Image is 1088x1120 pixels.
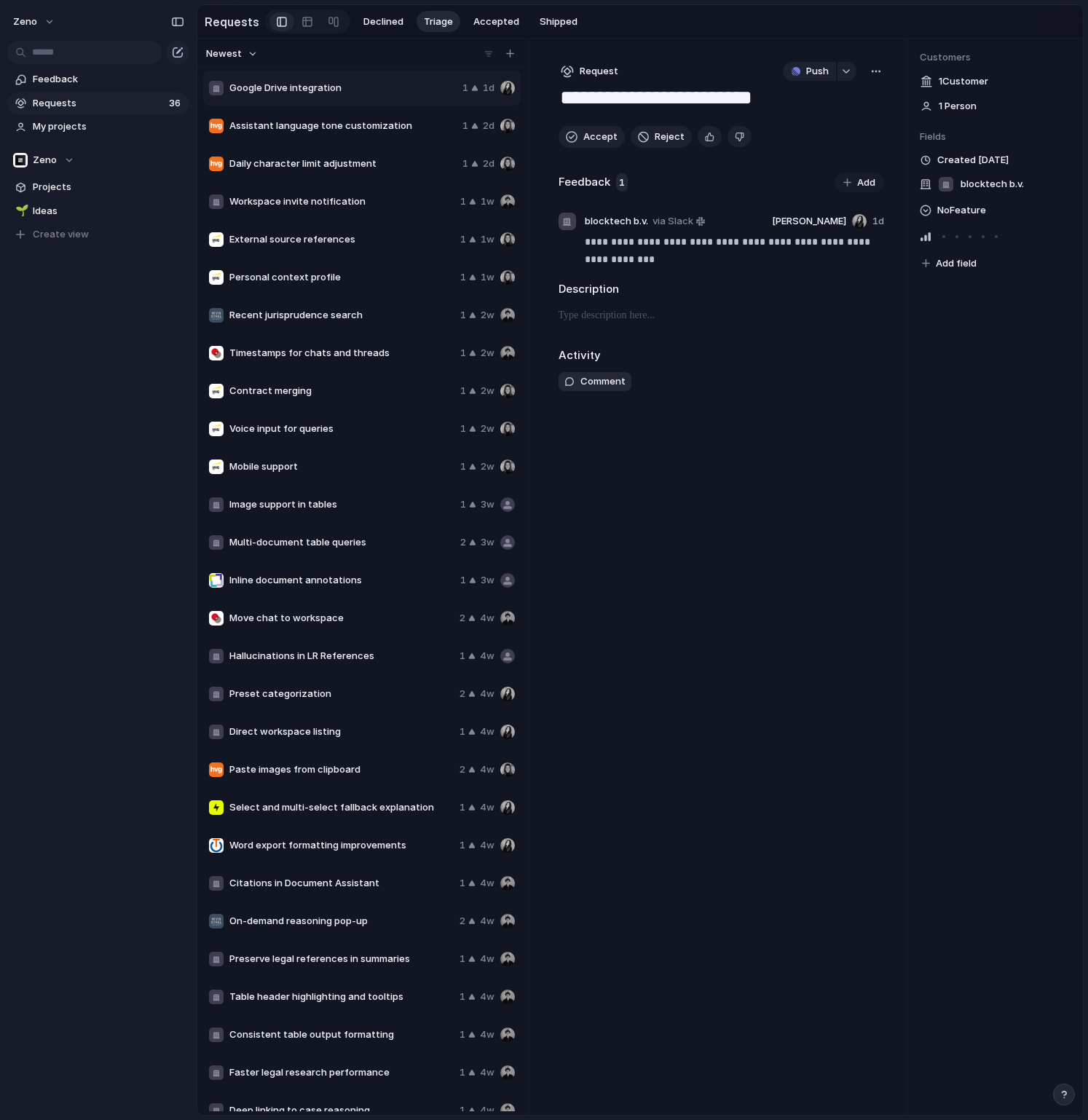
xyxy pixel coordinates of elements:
span: Create view [33,227,89,242]
button: Add [835,173,884,193]
span: Reject [655,130,685,144]
span: Zeno [13,15,37,29]
span: My projects [33,119,184,134]
span: blocktech b.v. [961,177,1024,192]
button: Triage [417,11,460,33]
h2: Requests [205,13,259,31]
span: Triage [424,15,453,29]
span: Newest [206,47,242,61]
span: Comment [580,374,626,389]
span: Accept [583,130,618,144]
button: 🌱 [13,204,28,218]
span: 36 [169,96,184,111]
span: Add field [936,256,977,271]
span: No Feature [937,202,986,219]
a: via Slack [650,213,708,230]
a: 🌱Ideas [7,200,189,222]
button: Create view [7,224,189,245]
button: Accepted [466,11,527,33]
a: Feedback [7,68,189,90]
h2: Activity [559,347,601,364]
span: Request [580,64,618,79]
span: Feedback [33,72,184,87]
button: Comment [559,372,631,391]
span: Push [806,64,829,79]
span: Requests [33,96,165,111]
span: Declined [363,15,403,29]
button: Reject [631,126,692,148]
span: Fields [920,130,1071,144]
span: Customers [920,50,1071,65]
span: Add [857,176,875,190]
span: [PERSON_NAME] [772,214,846,229]
button: Add field [920,254,979,273]
span: Shipped [540,15,577,29]
span: 1 [616,173,628,192]
h2: Description [559,281,885,298]
span: via Slack [653,214,693,229]
button: Push [783,62,836,81]
span: 1 Person [939,99,977,114]
h2: Feedback [559,174,610,191]
span: Zeno [33,153,57,167]
span: Projects [33,180,184,194]
button: Accept [559,126,625,148]
span: blocktech b.v. [585,214,648,229]
button: Newest [204,44,260,63]
button: Declined [356,11,411,33]
span: Accepted [473,15,519,29]
button: Request [559,62,620,81]
a: My projects [7,116,189,138]
span: 1 Customer [939,74,988,89]
span: Ideas [33,204,184,218]
button: Shipped [532,11,585,33]
a: Requests36 [7,92,189,114]
button: Zeno [7,149,189,171]
span: 1d [872,214,884,229]
span: Created [DATE] [937,153,1009,167]
a: Projects [7,176,189,198]
div: 🌱 [15,202,25,219]
button: Zeno [7,10,63,33]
